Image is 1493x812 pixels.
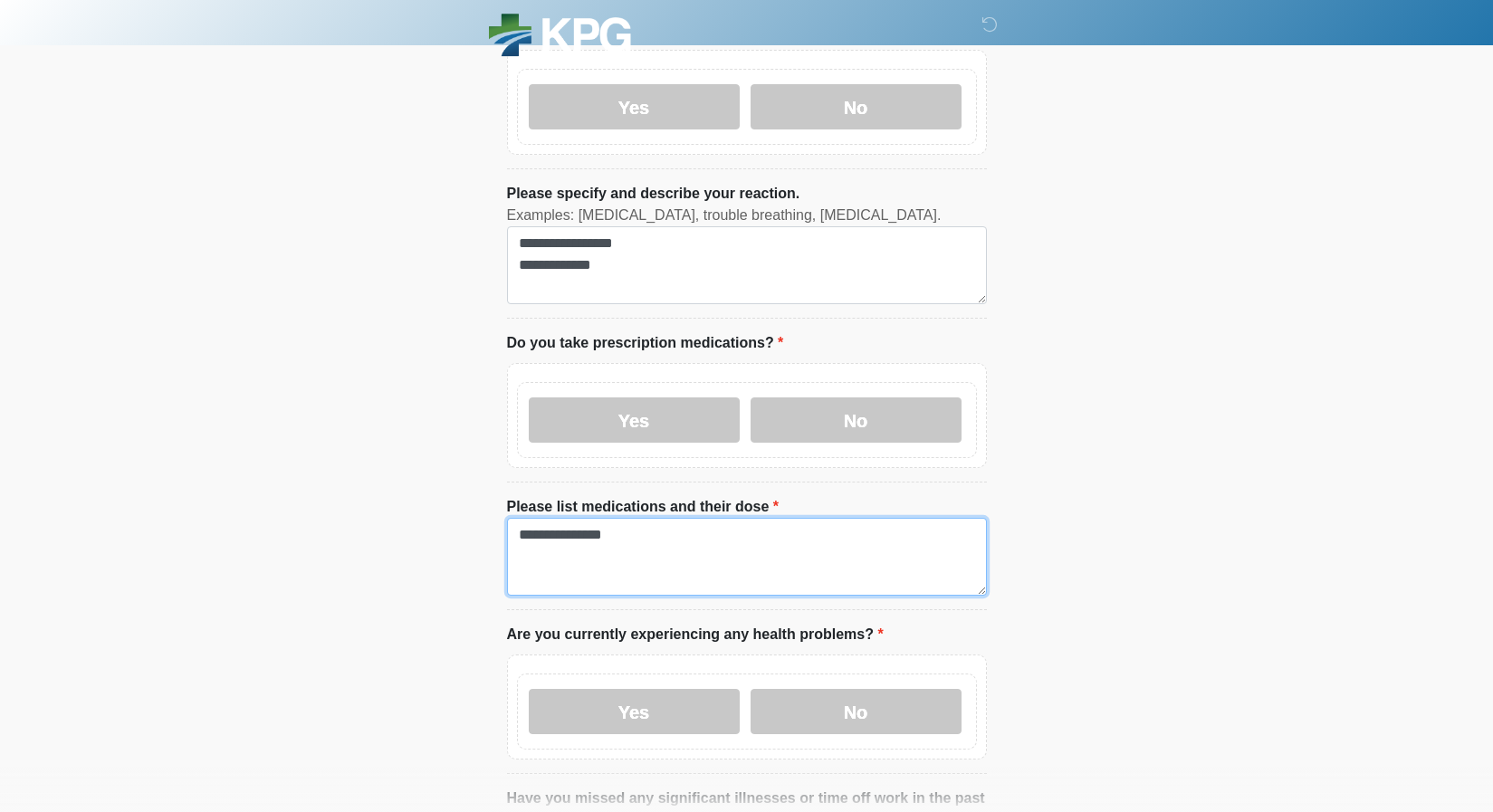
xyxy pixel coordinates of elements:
[507,183,800,205] label: Please specify and describe your reaction.
[507,332,784,354] label: Do you take prescription medications?
[529,689,740,734] label: Yes
[507,205,987,226] div: Examples: [MEDICAL_DATA], trouble breathing, [MEDICAL_DATA].
[507,496,780,518] label: Please list medications and their dose
[751,397,962,443] label: No
[751,84,962,129] label: No
[529,397,740,443] label: Yes
[507,624,884,645] label: Are you currently experiencing any health problems?
[751,689,962,734] label: No
[529,84,740,129] label: Yes
[489,14,631,62] img: KPG Healthcare Logo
